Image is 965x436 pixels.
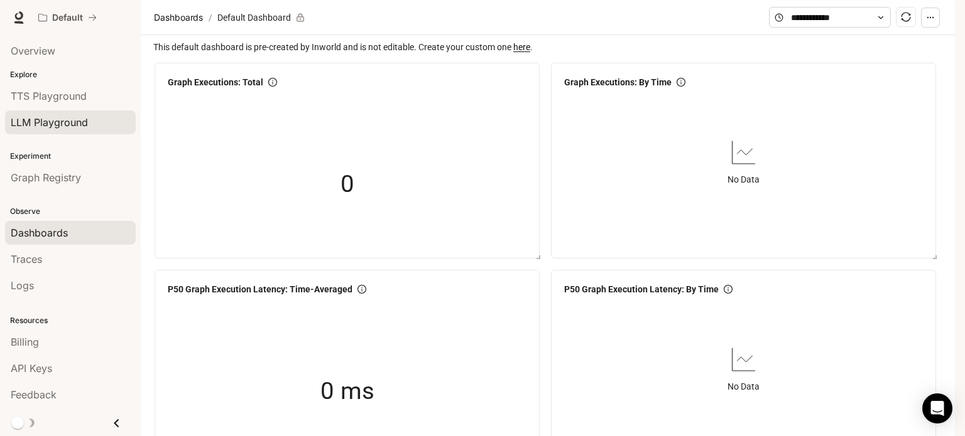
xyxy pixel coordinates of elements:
span: 0 ms [320,372,374,410]
button: All workspaces [33,5,102,30]
button: Dashboards [151,10,206,25]
article: Default Dashboard [215,6,293,29]
article: No Data [728,173,760,186]
span: P50 Graph Execution Latency: By Time [564,282,719,296]
span: Graph Executions: By Time [564,75,672,89]
span: P50 Graph Execution Latency: Time-Averaged [168,282,352,296]
span: 0 [341,165,354,203]
article: No Data [728,380,760,393]
span: sync [901,12,911,22]
span: info-circle [357,285,366,294]
span: Dashboards [154,10,203,25]
span: info-circle [268,78,277,87]
span: / [209,11,212,24]
span: This default dashboard is pre-created by Inworld and is not editable. Create your custom one . [153,40,945,54]
span: info-circle [677,78,685,87]
span: info-circle [724,285,733,294]
div: Open Intercom Messenger [922,393,952,423]
p: Default [52,13,83,23]
a: here [513,42,530,52]
span: Graph Executions: Total [168,75,263,89]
